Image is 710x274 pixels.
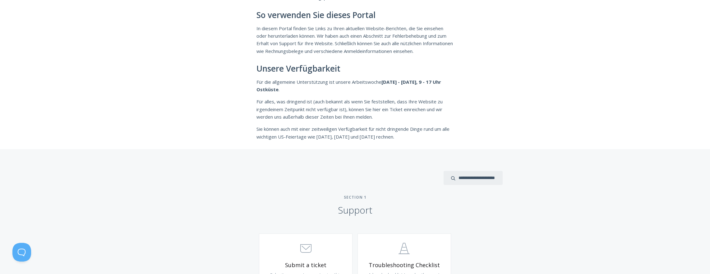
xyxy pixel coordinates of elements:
[256,98,454,120] p: Für alles, was dringend ist (auch bekannt als wenn Sie feststellen, dass Ihre Website zu irgendei...
[256,125,454,140] p: Sie können auch mit einer zeitweiligen Verfügbarkeit für nicht dringende Dinge rund um alle wicht...
[256,78,454,93] p: Für die allgemeine Unterstützung ist unsere Arbeitswoche .
[256,64,454,73] h2: Unsere Verfügbarkeit
[338,204,372,216] font: Support
[256,79,441,92] strong: [DATE] - [DATE], 9 - 17 Uhr Ostküste
[12,243,31,262] iframe: Toggle Customer Support
[256,25,454,55] p: In diesem Portal finden Sie Links zu Ihren aktuellen Website-Berichten, die Sie einsehen oder her...
[444,171,503,185] input: Sucheingabe
[367,262,441,269] span: Troubleshooting Checklist
[256,11,454,20] h2: So verwenden Sie dieses Portal
[269,262,343,269] span: Submit a ticket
